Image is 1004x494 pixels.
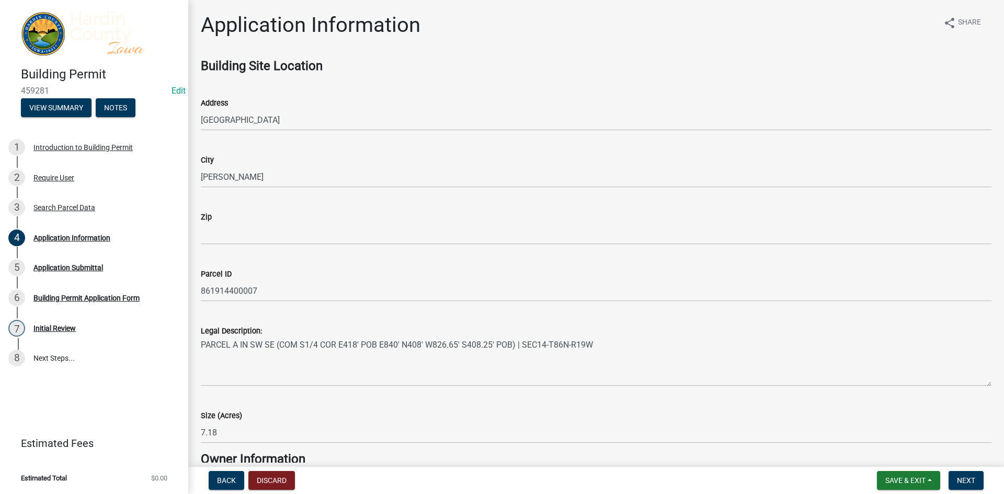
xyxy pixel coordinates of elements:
[201,452,305,466] strong: Owner Information
[958,17,981,29] span: Share
[21,67,180,82] h4: Building Permit
[8,320,25,337] div: 7
[33,174,74,181] div: Require User
[885,476,926,485] span: Save & Exit
[21,475,67,481] span: Estimated Total
[943,17,956,29] i: share
[33,144,133,151] div: Introduction to Building Permit
[151,475,167,481] span: $0.00
[201,13,420,38] h1: Application Information
[201,100,228,107] label: Address
[21,86,167,96] span: 459281
[209,471,244,490] button: Back
[8,433,172,454] a: Estimated Fees
[96,98,135,117] button: Notes
[33,325,76,332] div: Initial Review
[8,350,25,366] div: 8
[8,139,25,156] div: 1
[8,229,25,246] div: 4
[8,199,25,216] div: 3
[935,13,989,33] button: shareShare
[217,476,236,485] span: Back
[33,234,110,242] div: Application Information
[172,86,186,96] wm-modal-confirm: Edit Application Number
[949,471,984,490] button: Next
[8,169,25,186] div: 2
[8,259,25,276] div: 5
[21,105,92,113] wm-modal-confirm: Summary
[33,204,95,211] div: Search Parcel Data
[33,264,103,271] div: Application Submittal
[201,328,262,335] label: Legal Description:
[201,271,232,278] label: Parcel ID
[248,471,295,490] button: Discard
[201,214,212,221] label: Zip
[957,476,975,485] span: Next
[8,290,25,306] div: 6
[33,294,140,302] div: Building Permit Application Form
[21,98,92,117] button: View Summary
[21,11,172,56] img: Hardin County, Iowa
[96,105,135,113] wm-modal-confirm: Notes
[201,157,214,164] label: City
[201,412,242,420] label: Size (Acres)
[201,59,323,73] strong: Building Site Location
[877,471,940,490] button: Save & Exit
[172,86,186,96] a: Edit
